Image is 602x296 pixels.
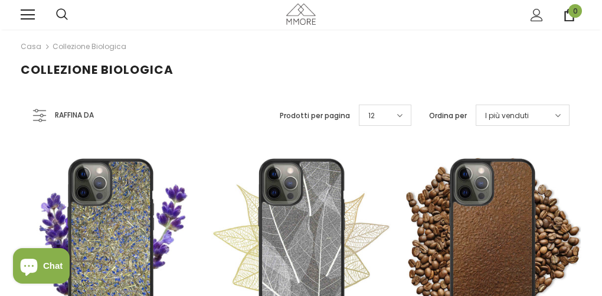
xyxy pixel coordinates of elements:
a: Casa [21,40,41,54]
a: Collezione biologica [53,41,126,51]
label: Prodotti per pagina [280,110,350,122]
inbox-online-store-chat: Shopify online store chat [9,248,73,287]
a: 0 [563,9,575,21]
span: 12 [368,110,375,122]
span: Raffina da [55,109,94,122]
span: Collezione biologica [21,61,174,78]
span: I più venduti [485,110,529,122]
label: Ordina per [429,110,467,122]
img: Casi MMORE [286,4,316,24]
span: 0 [568,4,582,18]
